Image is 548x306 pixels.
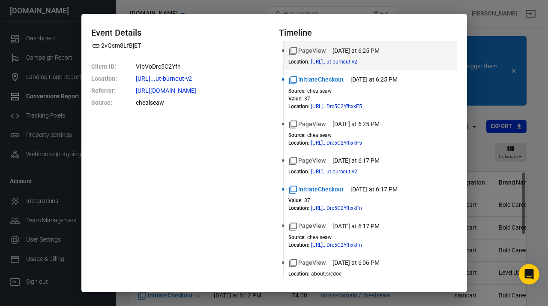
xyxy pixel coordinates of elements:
[289,197,303,203] dt: Value :
[92,61,135,73] dt: Client ID :
[136,61,269,73] dd: VIbVoDrc5C2Yfh
[92,97,135,109] dt: Source :
[289,185,344,194] span: Standard event name
[304,96,310,102] span: 37
[307,234,332,240] span: chealseaw
[289,258,326,267] span: Standard event name
[289,271,310,277] dt: Location :
[350,75,398,84] time: 2025-09-08T18:25:03-04:00
[332,120,380,129] time: 2025-09-08T18:25:03-04:00
[311,206,377,211] span: https://chealseaw.samcart.com/products/level-up-without-burnout-v2?atclid=2vQsm8LfBjETVIbVoDrc5C2...
[519,264,539,285] iframe: Intercom live chat
[307,132,332,138] span: chealseaw
[289,96,303,102] dt: Value :
[289,75,344,84] span: Standard event name
[289,103,310,109] dt: Location :
[289,140,310,146] dt: Location :
[311,104,377,109] span: https://chealseaw.samcart.com/products/level-up-without-burnout-v2?atclid=2vQsm8LfBjETVIbVoDrc5C2...
[136,76,208,82] span: https://chealseaw.samcart.com/products/level-up-without-burnout-v2
[307,88,332,94] span: chealseaw
[289,132,306,138] dt: Source :
[136,85,269,97] dd: https://courses.chealseaw.com/
[289,205,310,211] dt: Location :
[311,59,373,64] span: https://chealseaw.samcart.com/products/level-up-without-burnout-v2
[332,222,380,231] time: 2025-09-08T18:17:41-04:00
[92,85,135,97] dt: Referrer :
[289,88,306,94] dt: Source :
[332,258,380,267] time: 2025-09-08T18:06:09-04:00
[311,242,377,248] span: https://chealseaw.samcart.com/products/level-up-without-burnout-v2?atclid=2vQsm8LfBjETVIbVoDrc5C2...
[92,27,269,38] h4: Event Details
[311,140,377,145] span: https://chealseaw.samcart.com/products/level-up-without-burnout-v2?atclid=2vQsm8LfBjETVIbVoDrc5C2...
[289,242,310,248] dt: Location :
[92,73,135,85] dt: Location :
[136,97,269,109] dd: chealseaw
[289,59,310,65] dt: Location :
[289,169,310,175] dt: Location :
[350,185,398,194] time: 2025-09-08T18:17:41-04:00
[332,46,380,55] time: 2025-09-08T18:25:04-04:00
[311,271,341,277] span: about:srcdoc
[289,156,326,165] span: Standard event name
[289,46,326,55] span: Standard event name
[332,156,380,165] time: 2025-09-08T18:17:42-04:00
[136,73,269,85] dd: https://chealseaw.samcart.com/products/level-up-without-burnout-v2
[289,221,326,230] span: Standard event name
[289,234,306,240] dt: Source :
[311,169,373,174] span: https://chealseaw.samcart.com/products/level-up-without-burnout-v2
[92,41,141,50] span: Property
[304,197,310,203] span: 37
[279,27,457,38] h4: Timeline
[289,120,326,129] span: Standard event name
[136,88,212,94] span: https://courses.chealseaw.com/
